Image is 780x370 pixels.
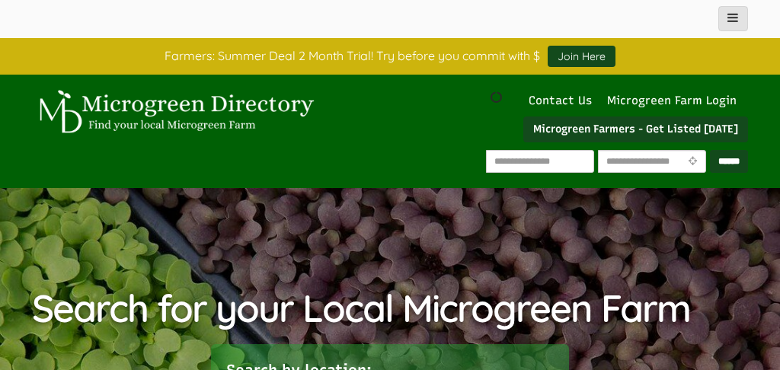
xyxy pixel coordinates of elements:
[607,94,744,107] a: Microgreen Farm Login
[32,287,748,329] h1: Search for your Local Microgreen Farm
[548,46,615,67] a: Join Here
[523,116,748,142] a: Microgreen Farmers - Get Listed [DATE]
[718,6,748,31] button: main_menu
[521,94,599,107] a: Contact Us
[21,46,759,67] div: Farmers: Summer Deal 2 Month Trial! Try before you commit with $
[32,90,317,134] img: Microgreen Directory
[685,157,701,167] i: Use Current Location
